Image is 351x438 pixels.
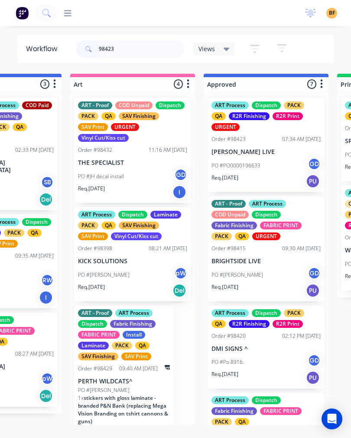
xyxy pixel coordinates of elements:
div: Workflow [26,44,62,54]
div: ART Process [249,200,286,208]
div: Del [172,284,186,297]
div: QA [211,320,226,328]
div: 09:35 AM [DATE] [15,252,54,260]
div: Dispatch [252,101,281,109]
div: Install [123,331,145,339]
div: RW [41,274,54,287]
p: Req. [DATE] [211,370,238,378]
div: ART ProcessDispatchPACKQAR2R FinishingR2R PrintURGENTOrder #9842307:34 AM [DATE][PERSON_NAME] LIV... [208,98,324,192]
p: PERTH WILDCATS^ [78,378,170,385]
p: Req. [DATE] [211,174,238,182]
div: SB [41,176,54,189]
img: Factory [16,7,29,20]
div: Order #98398 [78,245,112,252]
div: GD [308,267,321,280]
div: Order #98429 [78,365,112,373]
div: COD Paid [22,101,52,109]
div: Fabric Finishing [211,407,257,415]
div: 07:34 AM [DATE] [282,135,321,143]
div: URGENT [211,123,240,131]
div: 02:33 PM [DATE] [15,146,54,154]
div: ART Process [211,101,249,109]
div: ART - ProofART ProcessCOD UnpaidDispatchFabric FinishingFABRIC PRINTPACKQAURGENTOrder #9841509:30... [208,196,324,301]
div: SAV Print [121,353,151,360]
div: SAV Finishing [78,353,118,360]
p: KICK SOLUTIONS [78,258,187,265]
div: Dispatch [78,320,107,328]
div: 02:12 PM [DATE] [282,332,321,340]
div: R2R Print [273,112,303,120]
div: ART - ProofART ProcessDispatchFabric FinishingFABRIC PRINTInstallLaminatePACKQASAV FinishingSAV P... [75,306,173,436]
div: FABRIC PRINT [78,331,120,339]
p: PO #[PERSON_NAME] [211,271,263,279]
div: Dispatch [252,211,281,219]
div: Vinyl Cut/Kiss cut [78,134,129,142]
p: BRIGHTSIDE LIVE [211,258,321,265]
span: Views [198,44,215,53]
p: Req. [DATE] [78,185,105,193]
div: ART Process [78,211,115,219]
div: PACK [112,342,132,350]
div: Dispatch [252,396,281,404]
div: ART Process [115,309,153,317]
div: pW [174,267,187,280]
div: SAV Finishing [119,112,159,120]
input: Search for orders... [99,40,185,58]
div: R2R Print [273,320,303,328]
p: Req. [DATE] [78,283,105,291]
div: Dispatch [118,211,147,219]
div: PU [306,284,320,297]
div: PACK [211,232,232,240]
p: DMI SIGNS ^ [211,345,321,353]
div: FABRIC PRINT [260,222,302,229]
div: QA [135,342,149,350]
div: URGENT [111,123,139,131]
div: QA [211,112,226,120]
div: Order #98415 [211,245,246,252]
div: 11:16 AM [DATE] [149,146,187,154]
div: Del [39,193,53,206]
div: Vinyl Cut/Kiss cut [111,232,162,240]
div: SAV Finishing [119,222,159,229]
p: PO #JH decal install [78,173,124,180]
div: Order #98432 [78,146,112,154]
div: ART - Proof [78,101,112,109]
p: [PERSON_NAME] LIVE [211,148,321,156]
div: PACK [284,101,304,109]
p: PO #[PERSON_NAME] [78,386,130,394]
div: Dispatch [22,218,51,226]
div: SAV Print [78,123,108,131]
div: PACK [78,112,98,120]
div: pW [41,372,54,385]
span: 1 x [78,394,84,402]
div: Fabric Finishing [110,320,156,328]
div: PACK [211,418,232,426]
span: BF [329,9,335,17]
div: Del [39,389,53,403]
div: ART - Proof [78,309,112,317]
p: Req. [DATE] [211,283,238,291]
div: QA [13,123,27,131]
div: R2R Finishing [229,112,270,120]
div: QA [235,232,249,240]
div: QA [235,418,249,426]
div: I [39,291,53,304]
div: Dispatch [252,309,281,317]
div: FABRIC PRINT [260,407,302,415]
div: ART ProcessDispatchPACKQAR2R FinishingR2R PrintOrder #9842002:12 PM [DATE]DMI SIGNS ^PO #Po 8916.... [208,306,324,389]
div: QA [27,229,42,237]
div: GD [174,168,187,181]
div: ART - ProofCOD UnpaidDispatchPACKQASAV FinishingSAV PrintURGENTVinyl Cut/Kiss cutOrder #9843211:1... [75,98,191,203]
div: R2R Finishing [229,320,270,328]
div: PACK [78,222,98,229]
div: QA [101,222,116,229]
div: Fabric Finishing [211,222,257,229]
div: PACK [4,229,24,237]
div: PU [306,371,320,385]
div: ART Process [211,396,249,404]
p: PO #PO0000196633 [211,162,260,170]
p: THE SPECIALIST [78,159,187,167]
div: Laminate [150,211,181,219]
div: COD Unpaid [211,211,249,219]
div: Dispatch [156,101,185,109]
